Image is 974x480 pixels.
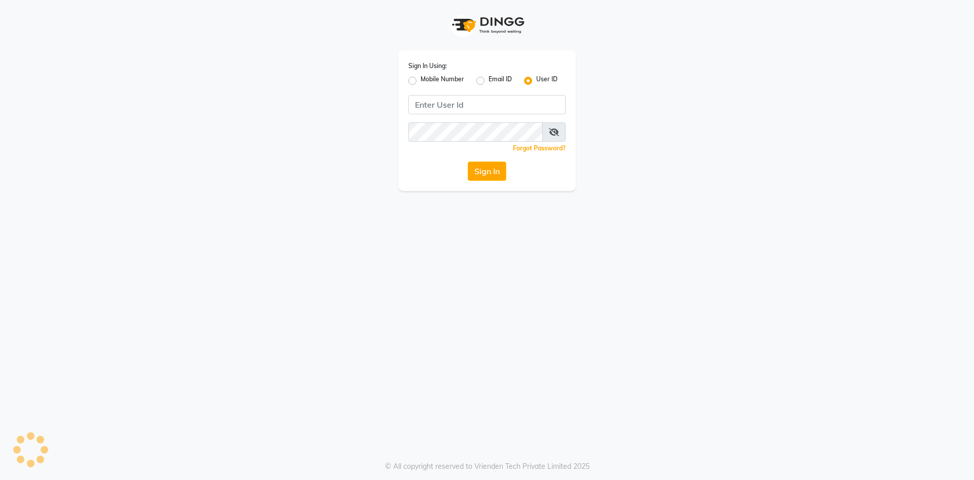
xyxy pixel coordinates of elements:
[408,95,566,114] input: Username
[408,61,447,71] label: Sign In Using:
[536,75,558,87] label: User ID
[446,10,528,40] img: logo1.svg
[468,162,506,181] button: Sign In
[513,144,566,152] a: Forgot Password?
[408,122,543,142] input: Username
[489,75,512,87] label: Email ID
[421,75,464,87] label: Mobile Number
